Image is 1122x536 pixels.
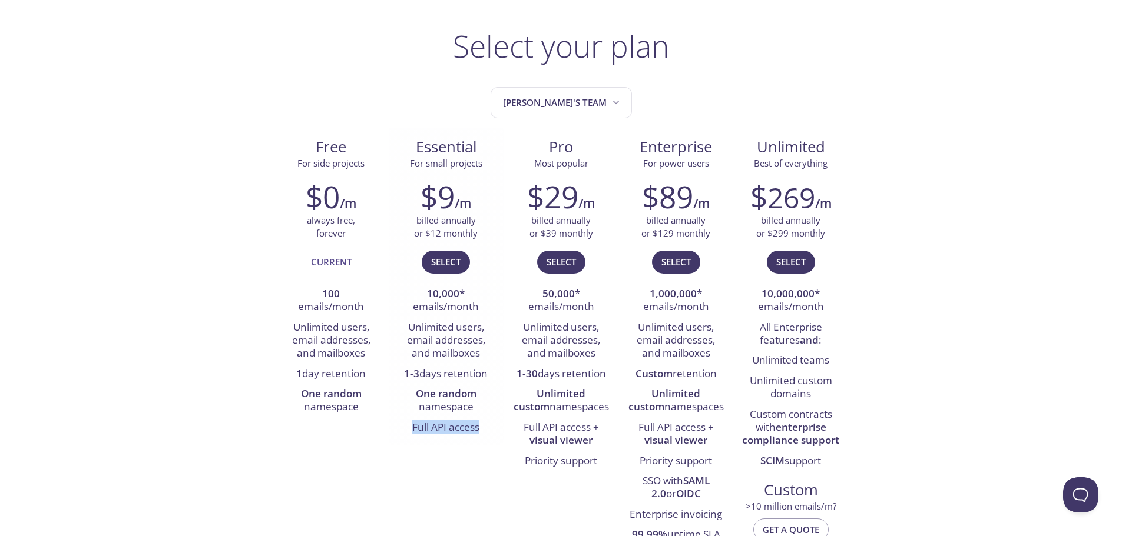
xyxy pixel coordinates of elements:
li: Unlimited users, email addresses, and mailboxes [512,318,610,364]
button: Select [767,251,815,273]
li: namespace [283,384,380,418]
span: Best of everything [754,157,828,169]
p: billed annually or $39 monthly [529,214,593,239]
span: 269 [767,178,815,217]
span: Select [431,254,461,269]
strong: 10,000 [427,287,459,300]
li: * emails/month [627,284,724,318]
h2: $9 [421,179,455,214]
strong: and [800,333,819,347]
button: Marcelo's team [491,87,632,118]
h6: /m [815,194,832,214]
strong: One random [301,387,362,400]
li: Custom contracts with [742,405,839,451]
li: support [742,451,839,471]
button: Select [422,251,470,273]
h2: $0 [306,179,340,214]
span: Enterprise [628,137,724,157]
button: Select [537,251,585,273]
span: Select [547,254,576,269]
li: Full API access + [627,418,724,451]
li: emails/month [283,284,380,318]
strong: 10,000,000 [762,287,815,300]
span: For power users [643,157,709,169]
strong: SAML 2.0 [651,474,710,500]
li: Unlimited teams [742,351,839,371]
span: For small projects [410,157,482,169]
li: days retention [512,364,610,384]
p: billed annually or $12 monthly [414,214,478,239]
span: Select [661,254,691,269]
p: billed annually or $129 monthly [641,214,710,239]
strong: One random [416,387,476,400]
li: retention [627,364,724,384]
strong: Unlimited custom [514,387,586,413]
li: * emails/month [398,284,495,318]
li: * emails/month [742,284,839,318]
iframe: Help Scout Beacon - Open [1063,477,1098,512]
li: Full API access + [512,418,610,451]
span: Custom [743,480,839,500]
li: SSO with or [627,471,724,505]
span: For side projects [297,157,365,169]
li: Unlimited users, email addresses, and mailboxes [627,318,724,364]
li: Priority support [512,451,610,471]
p: always free, forever [307,214,355,239]
h6: /m [455,194,471,214]
li: Full API access [398,418,495,438]
strong: OIDC [676,487,701,500]
li: namespaces [627,384,724,418]
li: Unlimited users, email addresses, and mailboxes [283,318,380,364]
h6: /m [340,194,356,214]
li: Enterprise invoicing [627,505,724,525]
strong: enterprise compliance support [742,420,839,447]
li: Unlimited users, email addresses, and mailboxes [398,318,495,364]
strong: 50,000 [542,287,575,300]
strong: 1 [296,367,302,380]
strong: Custom [636,367,673,380]
p: billed annually or $299 monthly [756,214,825,239]
li: * emails/month [512,284,610,318]
strong: 1-3 [404,367,419,380]
li: Unlimited custom domains [742,371,839,405]
h6: /m [578,194,595,214]
span: Most popular [534,157,588,169]
h1: Select your plan [453,28,669,64]
button: Select [652,251,700,273]
h2: $29 [527,179,578,214]
li: All Enterprise features : [742,318,839,351]
span: Free [283,137,379,157]
span: Essential [398,137,494,157]
strong: 100 [322,287,340,300]
strong: visual viewer [644,433,707,447]
li: days retention [398,364,495,384]
strong: SCIM [760,454,785,467]
strong: visual viewer [529,433,593,447]
h2: $ [750,179,815,214]
span: Select [776,254,806,269]
h2: $89 [642,179,693,214]
strong: Unlimited custom [628,387,701,413]
span: Unlimited [757,137,825,157]
span: > 10 million emails/m? [746,500,836,512]
strong: 1,000,000 [650,287,697,300]
span: Pro [513,137,609,157]
li: namespaces [512,384,610,418]
li: day retention [283,364,380,384]
span: [PERSON_NAME]'s team [503,95,622,111]
li: Priority support [627,451,724,471]
li: namespace [398,384,495,418]
strong: 1-30 [517,367,538,380]
h6: /m [693,194,710,214]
